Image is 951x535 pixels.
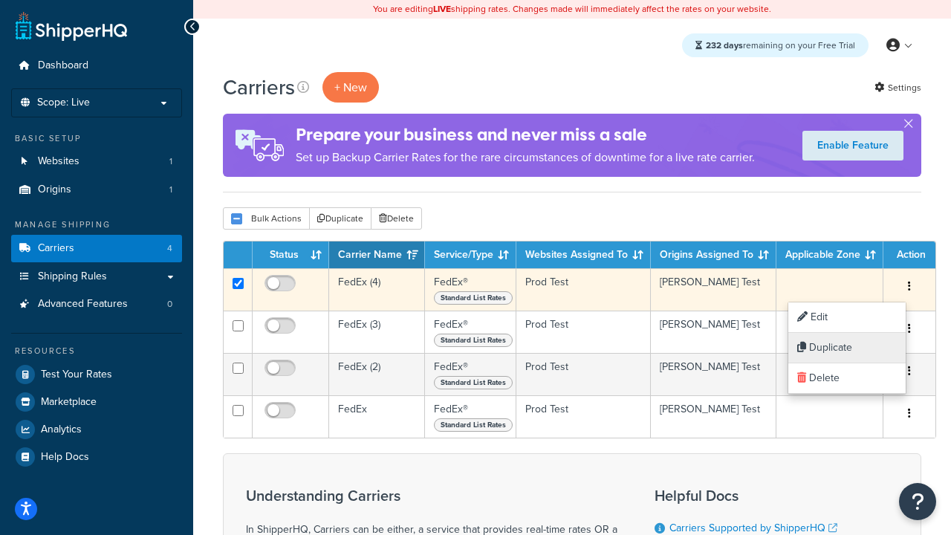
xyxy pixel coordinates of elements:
span: Websites [38,155,79,168]
span: Test Your Rates [41,369,112,381]
span: Standard List Rates [434,376,513,389]
td: Prod Test [516,311,651,353]
button: Delete [371,207,422,230]
a: Advanced Features 0 [11,291,182,318]
button: Open Resource Center [899,483,936,520]
div: Basic Setup [11,132,182,145]
img: ad-rules-rateshop-fe6ec290ccb7230408bd80ed9643f0289d75e0ffd9eb532fc0e269fcd187b520.png [223,114,296,177]
span: 0 [167,298,172,311]
th: Websites Assigned To: activate to sort column ascending [516,241,651,268]
button: Bulk Actions [223,207,310,230]
div: Resources [11,345,182,357]
th: Carrier Name: activate to sort column ascending [329,241,425,268]
td: FedEx (4) [329,268,425,311]
a: Help Docs [11,444,182,470]
td: FedEx® [425,353,516,395]
li: Carriers [11,235,182,262]
span: Standard List Rates [434,418,513,432]
b: LIVE [433,2,451,16]
li: Advanced Features [11,291,182,318]
div: Manage Shipping [11,218,182,231]
th: Applicable Zone: activate to sort column ascending [776,241,883,268]
span: 4 [167,242,172,255]
th: Status: activate to sort column ascending [253,241,329,268]
span: 1 [169,184,172,196]
a: Carriers 4 [11,235,182,262]
a: Duplicate [788,333,906,363]
span: Standard List Rates [434,291,513,305]
a: Dashboard [11,52,182,80]
span: Standard List Rates [434,334,513,347]
span: Analytics [41,424,82,436]
span: Advanced Features [38,298,128,311]
td: Prod Test [516,268,651,311]
button: Duplicate [309,207,371,230]
span: Origins [38,184,71,196]
a: Websites 1 [11,148,182,175]
a: Origins 1 [11,176,182,204]
span: Scope: Live [37,97,90,109]
td: [PERSON_NAME] Test [651,353,776,395]
td: Prod Test [516,353,651,395]
a: Analytics [11,416,182,443]
span: Marketplace [41,396,97,409]
a: Marketplace [11,389,182,415]
button: + New [322,72,379,103]
td: [PERSON_NAME] Test [651,395,776,438]
td: FedEx (2) [329,353,425,395]
a: Test Your Rates [11,361,182,388]
div: remaining on your Free Trial [682,33,869,57]
td: FedEx® [425,311,516,353]
strong: 232 days [706,39,743,52]
td: FedEx® [425,395,516,438]
th: Action [883,241,935,268]
a: Edit [788,302,906,333]
li: Websites [11,148,182,175]
span: Shipping Rules [38,270,107,283]
th: Origins Assigned To: activate to sort column ascending [651,241,776,268]
h3: Understanding Carriers [246,487,617,504]
span: Carriers [38,242,74,255]
h3: Helpful Docs [655,487,848,504]
td: FedEx (3) [329,311,425,353]
h1: Carriers [223,73,295,102]
a: ShipperHQ Home [16,11,127,41]
td: [PERSON_NAME] Test [651,311,776,353]
h4: Prepare your business and never miss a sale [296,123,755,147]
td: Prod Test [516,395,651,438]
p: Set up Backup Carrier Rates for the rare circumstances of downtime for a live rate carrier. [296,147,755,168]
span: 1 [169,155,172,168]
td: FedEx [329,395,425,438]
li: Origins [11,176,182,204]
td: FedEx® [425,268,516,311]
span: Dashboard [38,59,88,72]
span: Help Docs [41,451,89,464]
a: Delete [788,363,906,394]
a: Enable Feature [802,131,903,160]
a: Shipping Rules [11,263,182,291]
td: [PERSON_NAME] Test [651,268,776,311]
th: Service/Type: activate to sort column ascending [425,241,516,268]
a: Settings [874,77,921,98]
